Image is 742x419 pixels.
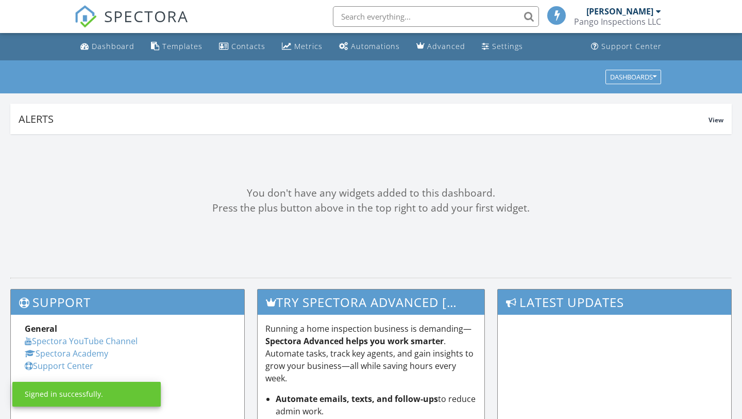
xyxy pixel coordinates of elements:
[587,37,666,56] a: Support Center
[412,37,469,56] a: Advanced
[492,41,523,51] div: Settings
[10,201,732,216] div: Press the plus button above in the top right to add your first widget.
[335,37,404,56] a: Automations (Basic)
[258,289,485,315] h3: Try spectora advanced [DATE]
[601,41,662,51] div: Support Center
[276,393,438,405] strong: Automate emails, texts, and follow-ups
[605,70,661,84] button: Dashboards
[427,41,465,51] div: Advanced
[92,41,134,51] div: Dashboard
[586,6,653,17] div: [PERSON_NAME]
[265,335,444,347] strong: Spectora Advanced helps you work smarter
[278,37,327,56] a: Metrics
[25,348,108,359] a: Spectora Academy
[478,37,527,56] a: Settings
[10,186,732,201] div: You don't have any widgets added to this dashboard.
[25,323,57,334] strong: General
[25,360,93,372] a: Support Center
[231,41,265,51] div: Contacts
[215,37,269,56] a: Contacts
[104,5,189,27] span: SPECTORA
[162,41,203,51] div: Templates
[25,335,138,347] a: Spectora YouTube Channel
[709,116,723,124] span: View
[25,389,103,399] div: Signed in successfully.
[276,393,477,417] li: to reduce admin work.
[351,41,400,51] div: Automations
[294,41,323,51] div: Metrics
[574,17,661,27] div: Pango Inspections LLC
[11,289,244,315] h3: Support
[498,289,731,315] h3: Latest Updates
[333,6,539,27] input: Search everything...
[74,14,189,36] a: SPECTORA
[265,323,477,384] p: Running a home inspection business is demanding— . Automate tasks, track key agents, and gain ins...
[74,5,97,28] img: The Best Home Inspection Software - Spectora
[147,37,207,56] a: Templates
[610,73,656,80] div: Dashboards
[19,112,709,126] div: Alerts
[76,37,139,56] a: Dashboard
